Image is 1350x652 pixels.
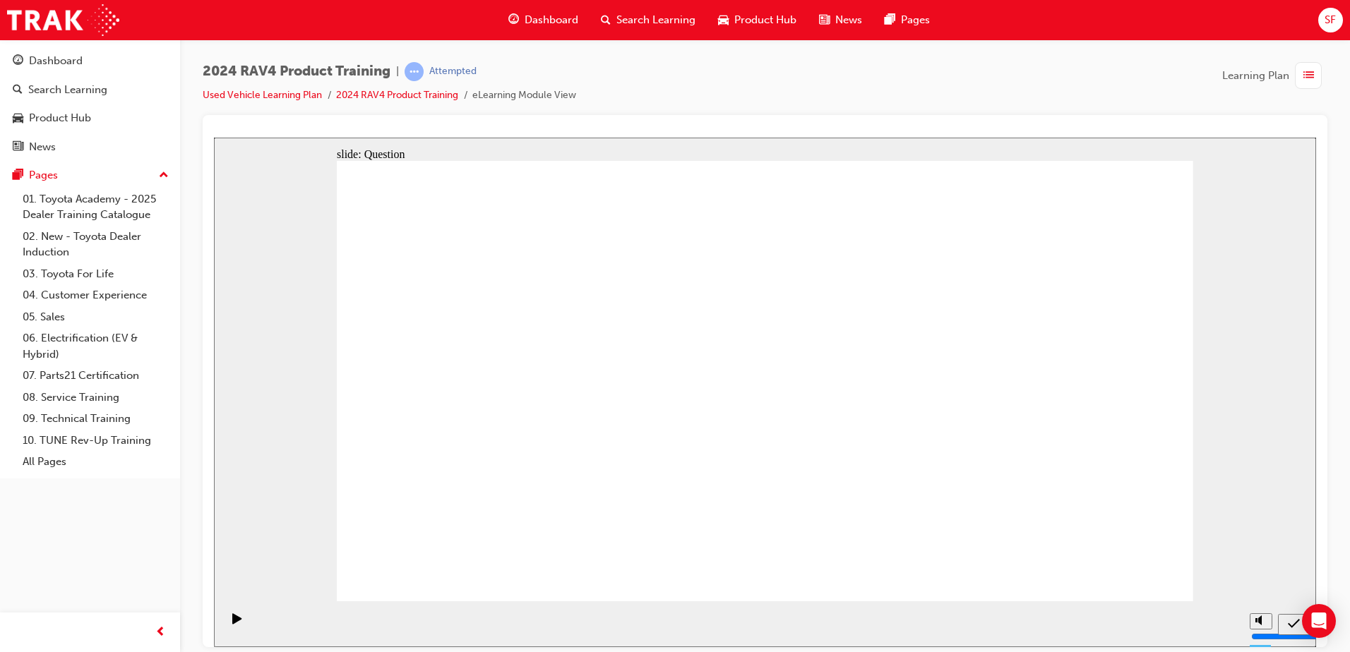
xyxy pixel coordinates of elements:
[472,87,576,104] li: eLearning Module View
[13,169,23,182] span: pages-icon
[13,112,23,125] span: car-icon
[29,139,56,155] div: News
[1222,62,1327,89] button: Learning Plan
[601,11,611,29] span: search-icon
[707,6,808,35] a: car-iconProduct Hub
[429,65,477,78] div: Attempted
[819,11,830,29] span: news-icon
[1222,68,1289,84] span: Learning Plan
[734,12,796,28] span: Product Hub
[835,12,862,28] span: News
[13,84,23,97] span: search-icon
[1037,493,1128,505] input: volume
[17,226,174,263] a: 02. New - Toyota Dealer Induction
[6,48,174,74] a: Dashboard
[1064,464,1096,509] nav: slide navigation
[17,327,174,365] a: 06. Electrification (EV & Hybrid)
[29,110,91,126] div: Product Hub
[17,263,174,285] a: 03. Toyota For Life
[7,464,31,509] div: playback controls
[17,284,174,306] a: 04. Customer Experience
[6,77,174,103] a: Search Learning
[508,11,519,29] span: guage-icon
[616,12,695,28] span: Search Learning
[6,105,174,131] a: Product Hub
[405,62,424,81] span: learningRecordVerb_ATTEMPT-icon
[525,12,578,28] span: Dashboard
[17,451,174,473] a: All Pages
[29,53,83,69] div: Dashboard
[6,162,174,188] button: Pages
[1318,8,1343,32] button: SF
[17,430,174,452] a: 10. TUNE Rev-Up Training
[336,89,458,101] a: 2024 RAV4 Product Training
[901,12,930,28] span: Pages
[203,89,322,101] a: Used Vehicle Learning Plan
[155,624,166,641] span: prev-icon
[17,387,174,409] a: 08. Service Training
[1325,12,1336,28] span: SF
[497,6,590,35] a: guage-iconDashboard
[590,6,707,35] a: search-iconSearch Learning
[17,408,174,430] a: 09. Technical Training
[17,365,174,387] a: 07. Parts21 Certification
[718,11,729,29] span: car-icon
[13,55,23,68] span: guage-icon
[808,6,873,35] a: news-iconNews
[873,6,941,35] a: pages-iconPages
[885,11,895,29] span: pages-icon
[1064,476,1096,497] button: Submit (Ctrl+Alt+S)
[1029,464,1057,509] div: misc controls
[1302,604,1336,638] div: Open Intercom Messenger
[17,188,174,226] a: 01. Toyota Academy - 2025 Dealer Training Catalogue
[29,167,58,183] div: Pages
[396,64,399,80] span: |
[7,4,119,36] img: Trak
[1303,67,1314,85] span: list-icon
[1036,476,1058,492] button: Mute (Ctrl+Alt+M)
[17,306,174,328] a: 05. Sales
[203,64,390,80] span: 2024 RAV4 Product Training
[28,82,107,98] div: Search Learning
[6,134,174,160] a: News
[159,167,169,185] span: up-icon
[13,141,23,154] span: news-icon
[6,45,174,162] button: DashboardSearch LearningProduct HubNews
[7,475,31,499] button: Play (Ctrl+Alt+P)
